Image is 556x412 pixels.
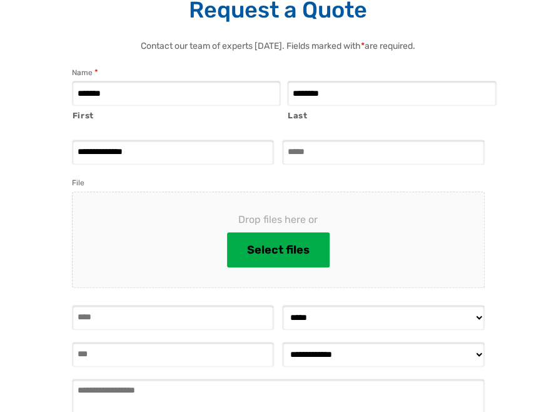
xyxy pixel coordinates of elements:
[59,39,497,53] p: Contact our team of experts [DATE]. Fields marked with are required.
[73,106,281,122] label: First
[72,177,84,189] label: File
[72,66,98,79] legend: Name
[288,106,497,122] label: Last
[93,212,464,227] span: Drop files here or
[227,232,330,267] button: select files, file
